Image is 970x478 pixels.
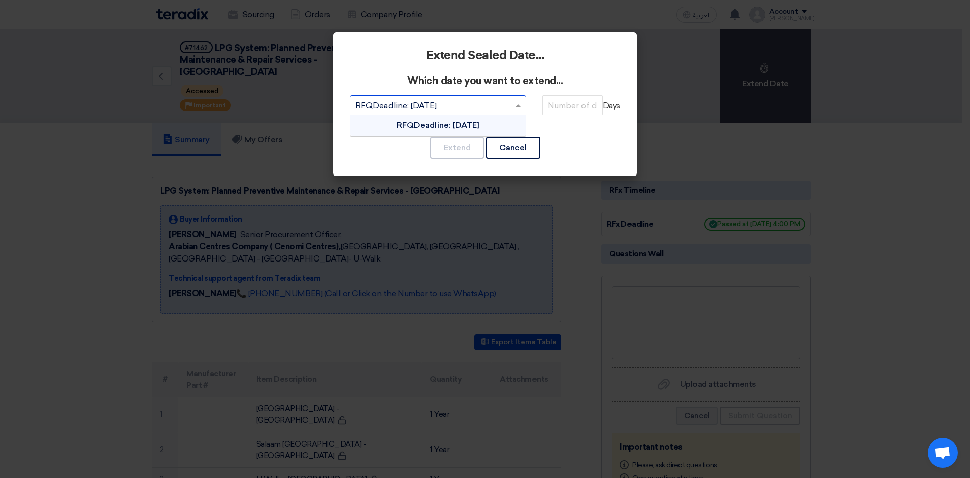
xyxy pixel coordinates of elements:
[542,95,620,115] span: Days
[397,120,479,130] span: RFQDeadline: [DATE]
[542,95,603,115] input: Number of days...
[350,49,620,63] h2: Extend Sealed Date...
[486,137,540,159] button: Cancel
[928,438,958,468] div: Open chat
[350,75,620,87] h3: Which date you want to extend...
[430,137,484,159] button: Extend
